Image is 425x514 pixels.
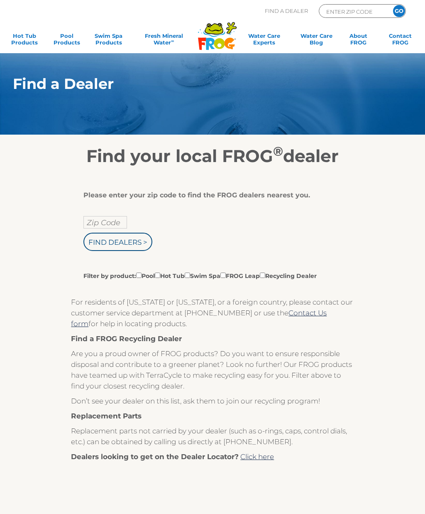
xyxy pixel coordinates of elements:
[260,273,265,278] input: Filter by product:PoolHot TubSwim SpaFROG LeapRecycling Dealer
[171,39,174,43] sup: ∞
[136,273,142,278] input: Filter by product:PoolHot TubSwim SpaFROG LeapRecycling Dealer
[240,453,274,461] a: Click here
[342,32,375,49] a: AboutFROG
[71,396,354,406] p: Don’t see your dealer on this list, ask them to join our recycling program!
[265,4,308,18] p: Find A Dealer
[83,191,335,199] div: Please enter your zip code to find the FROG dealers nearest you.
[13,76,382,92] h1: Find a Dealer
[273,143,283,159] sup: ®
[71,297,354,329] p: For residents of [US_STATE] or [US_STATE], or a foreign country, please contact our customer serv...
[185,273,190,278] input: Filter by product:PoolHot TubSwim SpaFROG LeapRecycling Dealer
[8,32,41,49] a: Hot TubProducts
[83,271,317,280] label: Filter by product: Pool Hot Tub Swim Spa FROG Leap Recycling Dealer
[71,348,354,391] p: Are you a proud owner of FROG products? Do you want to ensure responsible disposal and contribute...
[134,32,193,49] a: Fresh MineralWater∞
[71,425,354,447] p: Replacement parts not carried by your dealer (such as o-rings, caps, control dials, etc.) can be ...
[83,233,152,251] input: Find Dealers >
[238,32,291,49] a: Water CareExperts
[300,32,333,49] a: Water CareBlog
[384,32,417,49] a: ContactFROG
[50,32,83,49] a: PoolProducts
[71,453,239,461] strong: Dealers looking to get on the Dealer Locator?
[325,7,381,16] input: Zip Code Form
[92,32,125,49] a: Swim SpaProducts
[71,412,142,420] strong: Replacement Parts
[393,5,405,17] input: GO
[155,273,160,278] input: Filter by product:PoolHot TubSwim SpaFROG LeapRecycling Dealer
[0,145,425,166] h2: Find your local FROG dealer
[71,334,182,343] strong: Find a FROG Recycling Dealer
[220,273,226,278] input: Filter by product:PoolHot TubSwim SpaFROG LeapRecycling Dealer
